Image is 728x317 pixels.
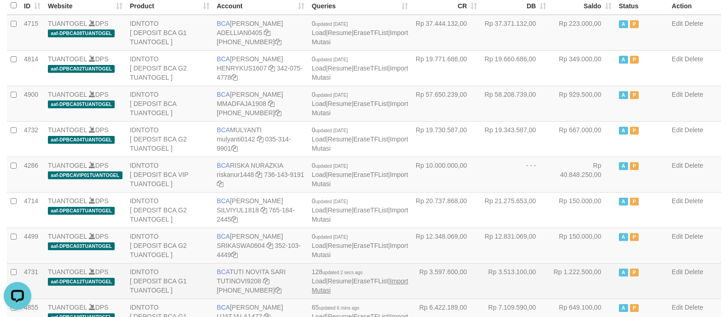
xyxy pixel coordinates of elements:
span: BCA [217,20,230,27]
td: Rp 3.513.100,00 [481,263,550,299]
span: 0 [312,162,348,169]
a: TUANTOGEL [48,126,87,134]
span: Active [619,304,628,312]
td: DPS [44,86,126,121]
span: Active [619,56,628,64]
span: aaf-DPBCA12TUANTOGEL [48,278,115,286]
span: Active [619,233,628,241]
span: BCA [217,268,230,276]
td: DPS [44,15,126,51]
a: Copy SILVIYUL1818 to clipboard [261,206,267,214]
a: Load [312,29,326,36]
td: [PERSON_NAME] [PHONE_NUMBER] [213,86,308,121]
span: Paused [630,91,639,99]
td: IDNTOTO [ DEPOSIT BCA G2 TUANTOGEL ] [126,121,213,157]
span: BCA [217,55,230,63]
a: Copy ADELLIAN0405 to clipboard [264,29,270,36]
a: Copy 3420754778 to clipboard [231,74,238,81]
td: 4499 [20,228,44,263]
td: 4715 [20,15,44,51]
a: Delete [685,197,703,205]
span: Active [619,162,628,170]
td: Rp 3.597.600,00 [412,263,481,299]
span: | | | [312,197,408,223]
span: Paused [630,127,639,135]
span: updated 6 mins ago [319,305,360,311]
a: TUANTOGEL [48,268,87,276]
a: TUANTOGEL [48,304,87,311]
span: BCA [217,162,230,169]
a: riskanur1448 [217,171,254,178]
span: updated [DATE] [315,22,348,27]
a: Load [312,65,326,72]
a: Edit [672,162,683,169]
span: aaf-DPBCA05TUANTOGEL [48,100,115,108]
a: Copy MMADFAJA1908 to clipboard [268,100,274,107]
td: Rp 37.444.132,00 [412,15,481,51]
span: | | | [312,233,408,258]
span: updated [DATE] [315,235,348,240]
a: Load [312,277,326,285]
td: IDNTOTO [ DEPOSIT BCA G1 TUANTOGEL ] [126,263,213,299]
span: aaf-DPBCA07TUANTOGEL [48,207,115,215]
td: Rp 12.831.069,00 [481,228,550,263]
a: Edit [672,126,683,134]
span: 0 [312,55,348,63]
td: [PERSON_NAME] 765-184-2445 [213,192,308,228]
span: BCA [217,91,230,98]
a: Delete [685,162,703,169]
td: IDNTOTO [ DEPOSIT BCA G2 TUANTOGEL ] [126,228,213,263]
a: Resume [328,171,352,178]
a: Load [312,206,326,214]
span: 128 [312,268,363,276]
a: Resume [328,65,352,72]
td: Rp 349.000,00 [550,50,615,86]
td: IDNTOTO [ DEPOSIT BCA VIP TUANTOGEL ] [126,157,213,192]
a: TUANTOGEL [48,91,87,98]
a: Import Mutasi [312,277,408,294]
a: EraseTFList [354,65,388,72]
a: Load [312,242,326,249]
span: aaf-DPBCA03TUANTOGEL [48,242,115,250]
a: Edit [672,268,683,276]
td: - - - [481,157,550,192]
a: Copy 3521034449 to clipboard [231,251,238,258]
span: | | | [312,126,408,152]
a: Copy HENRYKUS1607 to clipboard [268,65,275,72]
td: Rp 1.222.500,00 [550,263,615,299]
span: Active [619,91,628,99]
span: 0 [312,233,348,240]
span: updated 2 secs ago [322,270,362,275]
a: Resume [328,242,352,249]
a: SILVIYUL1818 [217,206,259,214]
a: Resume [328,206,352,214]
a: Import Mutasi [312,206,408,223]
span: 65 [312,304,359,311]
a: Resume [328,100,352,107]
span: Active [619,127,628,135]
a: Edit [672,304,683,311]
td: Rp 667.000,00 [550,121,615,157]
span: updated [DATE] [315,57,348,62]
td: MULYANTI 035-314-9901 [213,121,308,157]
a: Import Mutasi [312,242,408,258]
button: Open LiveChat chat widget [4,4,31,31]
a: EraseTFList [354,242,388,249]
td: IDNTOTO [ DEPOSIT BCA TUANTOGEL ] [126,86,213,121]
span: Paused [630,162,639,170]
a: Copy 5665095298 to clipboard [275,287,281,294]
td: Rp 57.650.239,00 [412,86,481,121]
span: 0 [312,126,348,134]
span: | | | [312,20,408,46]
span: Paused [630,269,639,276]
span: BCA [217,197,230,205]
span: updated [DATE] [315,128,348,133]
a: Copy 7361439191 to clipboard [217,180,223,188]
td: 4286 [20,157,44,192]
td: Rp 19.660.686,00 [481,50,550,86]
a: Delete [685,20,703,27]
td: [PERSON_NAME] [PHONE_NUMBER] [213,15,308,51]
a: EraseTFList [354,29,388,36]
td: Rp 223.000,00 [550,15,615,51]
span: Paused [630,304,639,312]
